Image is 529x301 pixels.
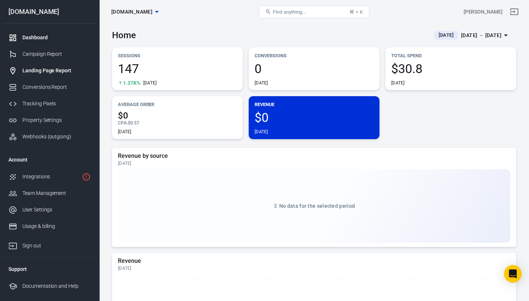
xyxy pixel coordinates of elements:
[255,52,374,59] p: Conversions
[504,265,522,283] div: Open Intercom Messenger
[118,257,510,265] h5: Revenue
[255,101,374,108] p: Revenue
[391,62,510,75] span: $30.8
[22,222,91,230] div: Usage & billing
[3,202,97,218] a: User Settings
[118,101,237,108] p: Average Order
[279,203,355,209] span: No data for the selected period
[3,128,97,145] a: Webhooks (outgoing)
[3,79,97,95] a: Conversions Report
[82,173,91,181] svg: 1 networks not verified yet
[391,52,510,59] p: Total Spend
[22,282,91,290] div: Documentation and Help
[118,160,510,166] div: [DATE]
[118,111,237,120] span: $0
[3,235,97,254] a: Sign out
[118,62,237,75] span: 147
[118,52,237,59] p: Sessions
[464,8,503,16] div: Account id: GXqx2G2u
[259,6,369,18] button: Find anything...⌘ + K
[505,3,523,21] a: Sign out
[3,218,97,235] a: Usage & billing
[3,151,97,168] li: Account
[118,120,128,126] span: CPA :
[22,206,91,214] div: User Settings
[3,168,97,185] a: Integrations
[118,265,510,271] div: [DATE]
[3,62,97,79] a: Landing Page Report
[255,62,374,75] span: 0
[3,95,97,112] a: Tracking Pixels
[112,30,136,40] h3: Home
[123,80,140,86] span: 1.37K%
[3,185,97,202] a: Team Management
[349,9,363,15] div: ⌘ + K
[3,112,97,128] a: Property Settings
[3,46,97,62] a: Campaign Report
[428,29,516,41] button: [DATE][DATE] － [DATE]
[436,32,457,39] span: [DATE]
[128,120,139,126] span: $0.57
[22,173,79,181] div: Integrations
[3,260,97,278] li: Support
[255,129,268,135] div: [DATE]
[118,129,132,135] div: [DATE]
[22,83,91,91] div: Conversions Report
[3,29,97,46] a: Dashboard
[22,116,91,124] div: Property Settings
[118,152,510,160] h5: Revenue by source
[22,100,91,108] div: Tracking Pixels
[22,133,91,141] div: Webhooks (outgoing)
[255,80,268,86] div: [DATE]
[22,242,91,250] div: Sign out
[22,189,91,197] div: Team Management
[108,5,161,19] button: [DOMAIN_NAME]
[111,7,152,17] span: worldwidehealthytip.com
[22,67,91,75] div: Landing Page Report
[22,34,91,41] div: Dashboard
[461,31,501,40] div: [DATE] － [DATE]
[143,80,157,86] div: [DATE]
[273,9,306,15] span: Find anything...
[391,80,405,86] div: [DATE]
[255,111,374,124] span: $0
[22,50,91,58] div: Campaign Report
[3,8,97,15] div: [DOMAIN_NAME]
